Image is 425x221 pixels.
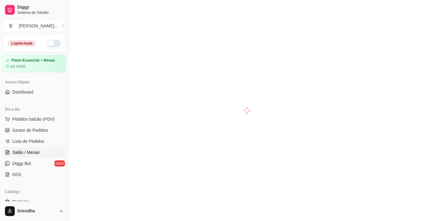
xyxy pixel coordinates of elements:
article: até 04/09 [10,64,26,69]
span: Lista de Pedidos [12,138,44,144]
a: Produtos [2,197,66,207]
span: Diggy [17,5,64,10]
div: Loja fechada [8,40,36,47]
span: Grendha [17,208,56,214]
div: Catálogo [2,187,66,197]
span: KDS [12,171,21,178]
span: Salão / Mesas [12,149,40,155]
span: B [8,23,14,29]
a: DiggySistema de Gestão [2,2,66,17]
span: Gestor de Pedidos [12,127,48,133]
a: Gestor de Pedidos [2,125,66,135]
span: Sistema de Gestão [17,10,64,15]
span: Produtos [12,199,30,205]
div: Dia a dia [2,104,66,114]
a: Dashboard [2,87,66,97]
button: Grendha [2,204,66,219]
button: Pedidos balcão (PDV) [2,114,66,124]
a: Salão / Mesas [2,147,66,157]
div: Acesso Rápido [2,77,66,87]
button: Select a team [2,20,66,32]
article: Plano Essencial + Mesas [11,58,55,63]
a: KDS [2,170,66,179]
button: Alterar Status [47,40,61,47]
a: Plano Essencial + Mesasaté 04/09 [2,55,66,72]
a: Diggy Botnovo [2,159,66,168]
span: Pedidos balcão (PDV) [12,116,55,122]
a: Lista de Pedidos [2,136,66,146]
span: Diggy Bot [12,160,31,167]
span: Dashboard [12,89,34,95]
div: [PERSON_NAME] ... [19,23,58,29]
